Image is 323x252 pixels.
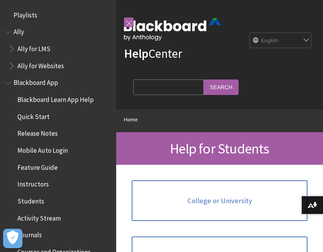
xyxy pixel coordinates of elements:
span: Journals [17,229,42,239]
span: Release Notes [17,127,58,138]
span: Ally for LMS [17,42,50,53]
span: Quick Start [17,110,50,121]
nav: Book outline for Playlists [5,9,112,22]
span: Playlists [14,9,37,19]
span: Blackboard App [14,76,58,87]
img: Blackboard by Anthology [124,18,221,41]
a: College or University [132,180,308,221]
input: Search [204,79,239,95]
span: Students [17,195,44,205]
a: HelpCenter [124,46,182,61]
span: Ally for Websites [17,59,64,70]
span: Activity Stream [17,212,61,222]
span: Mobile Auto Login [17,144,68,154]
a: Home [124,115,138,124]
span: Instructors [17,178,49,188]
span: Blackboard Learn App Help [17,93,94,104]
button: Open Preferences [3,229,22,248]
span: Ally [14,26,24,36]
span: College or University [187,197,252,205]
select: Site Language Selector [250,33,312,48]
nav: Book outline for Anthology Ally Help [5,26,112,72]
span: Feature Guide [17,161,58,171]
span: Help for Students [170,140,269,157]
strong: Help [124,46,148,61]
